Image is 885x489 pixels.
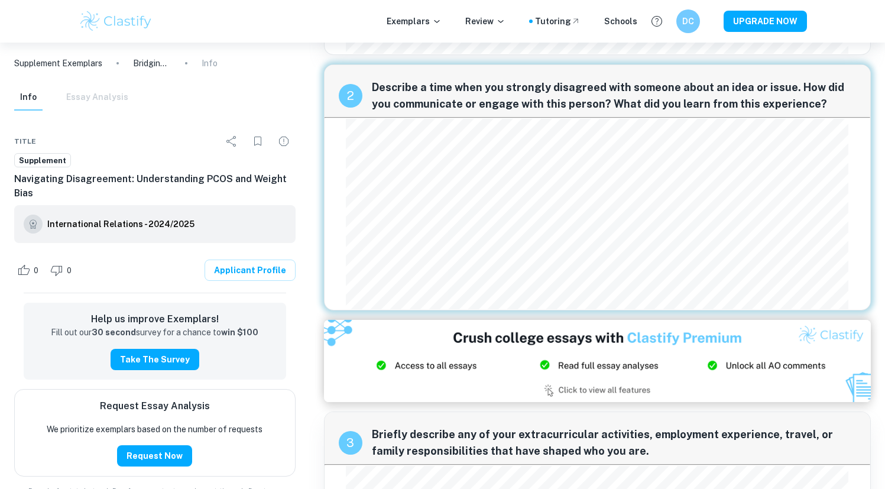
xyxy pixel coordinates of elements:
[51,326,258,339] p: Fill out our survey for a chance to
[272,129,296,153] div: Report issue
[14,85,43,111] button: Info
[47,423,262,436] p: We prioritize exemplars based on the number of requests
[47,261,78,280] div: Dislike
[535,15,581,28] a: Tutoring
[111,349,199,370] button: Take the Survey
[221,328,258,337] strong: win $100
[647,11,667,31] button: Help and Feedback
[324,320,871,402] img: Ad
[47,215,194,234] a: International Relations - 2024/2025
[246,129,270,153] div: Bookmark
[27,265,45,277] span: 0
[14,172,296,200] h6: Navigating Disagreement: Understanding PCOS and Weight Bias
[33,312,277,326] h6: Help us improve Exemplars!
[100,399,210,413] h6: Request Essay Analysis
[724,11,807,32] button: UPGRADE NOW
[205,260,296,281] a: Applicant Profile
[339,431,362,455] div: recipe
[372,426,856,459] span: Briefly describe any of your extracurricular activities, employment experience, travel, or family...
[339,84,362,108] div: recipe
[681,15,695,28] h6: DC
[14,153,71,168] a: Supplement
[133,57,171,70] p: Bridging Borders: Embracing Diversity and Empathy at [GEOGRAPHIC_DATA]
[14,57,102,70] a: Supplement Exemplars
[14,136,36,147] span: Title
[92,328,136,337] strong: 30 second
[60,265,78,277] span: 0
[14,261,45,280] div: Like
[387,15,442,28] p: Exemplars
[465,15,505,28] p: Review
[79,9,154,33] img: Clastify logo
[676,9,700,33] button: DC
[15,155,70,167] span: Supplement
[220,129,244,153] div: Share
[202,57,218,70] p: Info
[372,79,856,112] span: Describe a time when you strongly disagreed with someone about an idea or issue. How did you comm...
[604,15,637,28] a: Schools
[117,445,192,467] button: Request Now
[47,218,194,231] h6: International Relations - 2024/2025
